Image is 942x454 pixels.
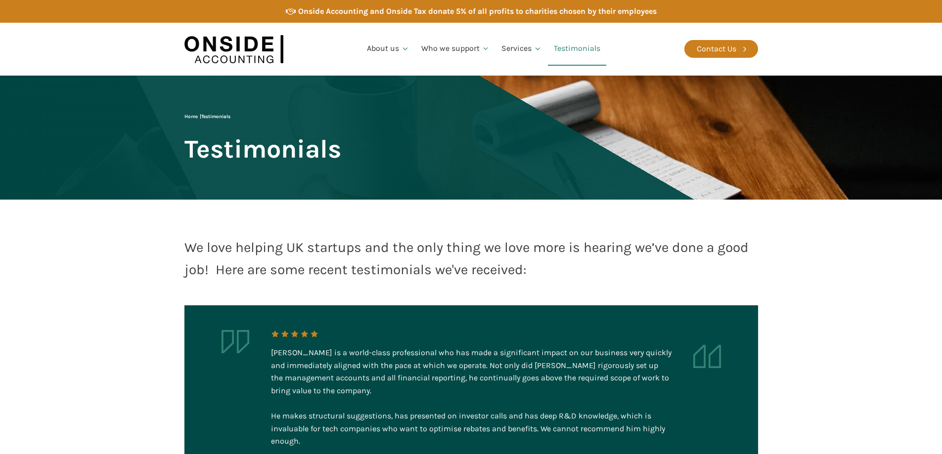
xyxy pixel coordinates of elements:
img: Onside Accounting [184,30,283,68]
a: About us [361,32,415,66]
div: We love helping UK startups and the only thing we love more is hearing we’ve done a good job! Her... [184,237,758,281]
div: Onside Accounting and Onside Tax donate 5% of all profits to charities chosen by their employees [298,5,657,18]
span: Testimonials [184,135,341,163]
div: [PERSON_NAME] is a world-class professional who has made a significant impact on our business ver... [271,346,672,448]
a: Home [184,114,198,120]
a: Who we support [415,32,496,66]
a: Services [495,32,548,66]
span: | [184,114,230,120]
span: Testimonials [201,114,230,120]
div: Contact Us [697,42,736,55]
a: Testimonials [548,32,606,66]
a: Contact Us [684,40,758,58]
